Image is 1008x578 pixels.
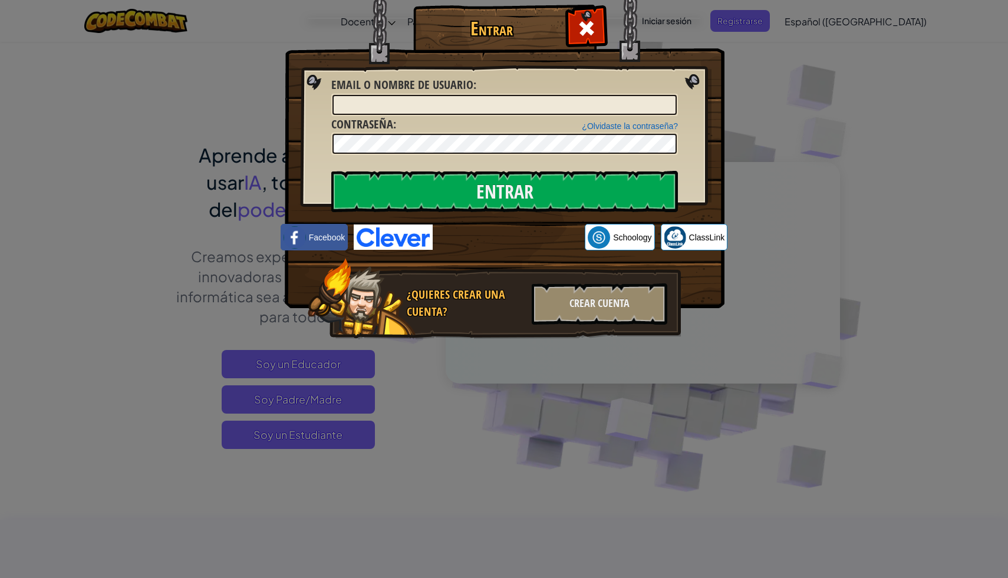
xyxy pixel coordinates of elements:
img: facebook_small.png [284,226,306,249]
label: : [331,77,476,94]
iframe: Botón Iniciar sesión con Google [433,224,585,250]
img: classlink-logo-small.png [664,226,686,249]
span: Facebook [309,232,345,243]
span: Email o Nombre de usuario [331,77,473,93]
h1: Entrar [416,18,566,39]
span: Schoology [613,232,651,243]
div: Crear Cuenta [532,283,667,325]
img: schoology.png [588,226,610,249]
a: ¿Olvidaste la contraseña? [582,121,678,131]
label: : [331,116,396,133]
div: ¿Quieres crear una cuenta? [407,286,525,320]
input: Entrar [331,171,678,212]
img: clever-logo-blue.png [354,224,433,250]
span: ClassLink [689,232,725,243]
span: Contraseña [331,116,393,132]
